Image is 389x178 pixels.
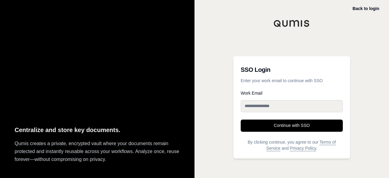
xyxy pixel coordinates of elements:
[241,64,343,76] h3: SSO Login
[353,6,379,11] a: Back to login
[241,120,343,132] button: Continue with SSO
[290,146,316,151] a: Privacy Policy
[15,140,180,163] p: Qumis creates a private, encrypted vault where your documents remain protected and instantly reus...
[241,91,343,95] label: Work Email
[241,139,343,151] p: By clicking continue, you agree to our and .
[266,140,336,151] a: Terms of Service
[241,78,343,84] p: Enter your work email to continue with SSO
[274,20,310,27] img: Qumis
[15,125,180,135] p: Centralize and store key documents.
